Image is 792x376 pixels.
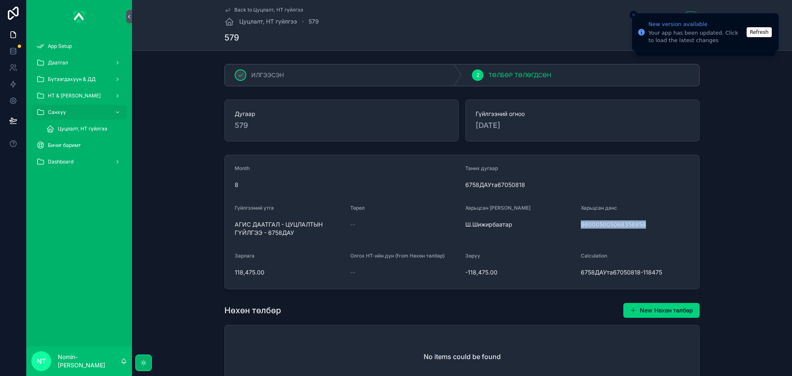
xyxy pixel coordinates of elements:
h1: Нөхөн төлбөр [224,305,281,316]
span: Төрөл [350,205,365,211]
div: scrollable content [26,33,132,180]
span: Dashboard [48,158,73,165]
p: Nomin-[PERSON_NAME] [58,353,120,369]
span: 579 [235,120,448,131]
span: Calculation [581,253,607,259]
button: Refresh [747,27,772,37]
a: Санхүү [31,105,127,120]
h2: No items could be found [424,352,501,362]
img: App logo [73,10,85,23]
span: Back to Цуцлалт, НТ гүйлгээ [234,7,303,13]
span: Бүтээгдэхүүн & ДД [48,76,96,83]
span: [DATE] [476,120,689,131]
span: Харьцсан [PERSON_NAME] [465,205,530,211]
span: АГИС ДААТГАЛ - ЦУЦЛАЛТЫН ГҮЙЛГЭЭ - 6758ДАУ [235,220,344,237]
span: Зарлага [235,253,255,259]
span: Харьцсан данс [581,205,617,211]
span: -- [350,268,355,277]
span: Дугаар [235,110,448,118]
span: -118,475.00 [465,268,574,277]
span: ТӨЛБӨР ТӨЛӨГДСӨН [488,71,551,79]
span: Даатгал [48,59,68,66]
span: 8 [235,181,459,189]
span: Ш.Шижирбаатар [465,220,574,229]
h1: 579 [224,32,239,43]
span: Бичиг баримт [48,142,81,149]
span: App Setup [48,43,72,50]
span: 2 [476,72,479,78]
button: New Нөхөн төлбөр [623,303,700,318]
span: Month [235,165,250,171]
span: 960005005068358858 [581,220,690,229]
a: Бүтээгдэхүүн & ДД [31,72,127,87]
span: 6758ДАУта67050818 [465,181,689,189]
span: Гүйлгээний утга [235,205,274,211]
span: Санхүү [48,109,66,116]
a: Back to Цуцлалт, НТ гүйлгээ [224,7,303,13]
span: Таних дугаар [465,165,498,171]
span: НТ & [PERSON_NAME] [48,92,101,99]
div: New version available [648,20,744,28]
span: 118,475.00 [235,268,344,277]
a: Dashboard [31,154,127,169]
a: Цуцлалт, НТ гүйлгээ [224,17,297,26]
span: NT [37,356,46,366]
span: Зөрүү [465,253,480,259]
a: 579 [309,17,319,26]
span: Гүйлгээний огноо [476,110,689,118]
a: НТ & [PERSON_NAME] [31,88,127,103]
span: -- [350,220,355,229]
a: Даатгал [31,55,127,70]
span: Олгох НТ-ийн дүн (from Нөхөн төлбөр) [350,253,445,259]
a: App Setup [31,39,127,54]
a: Бичиг баримт [31,138,127,153]
span: 6758ДАУта67050818-118475 [581,268,690,277]
span: ИЛГЭЭСЭН [251,71,284,79]
span: Цуцлалт, НТ гүйлгээ [239,17,297,26]
a: Цуцлалт, НТ гүйлгээ [41,121,127,136]
span: Цуцлалт, НТ гүйлгээ [58,125,107,132]
div: Your app has been updated. Click to load the latest changes [648,29,744,44]
button: Close toast [629,11,638,19]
